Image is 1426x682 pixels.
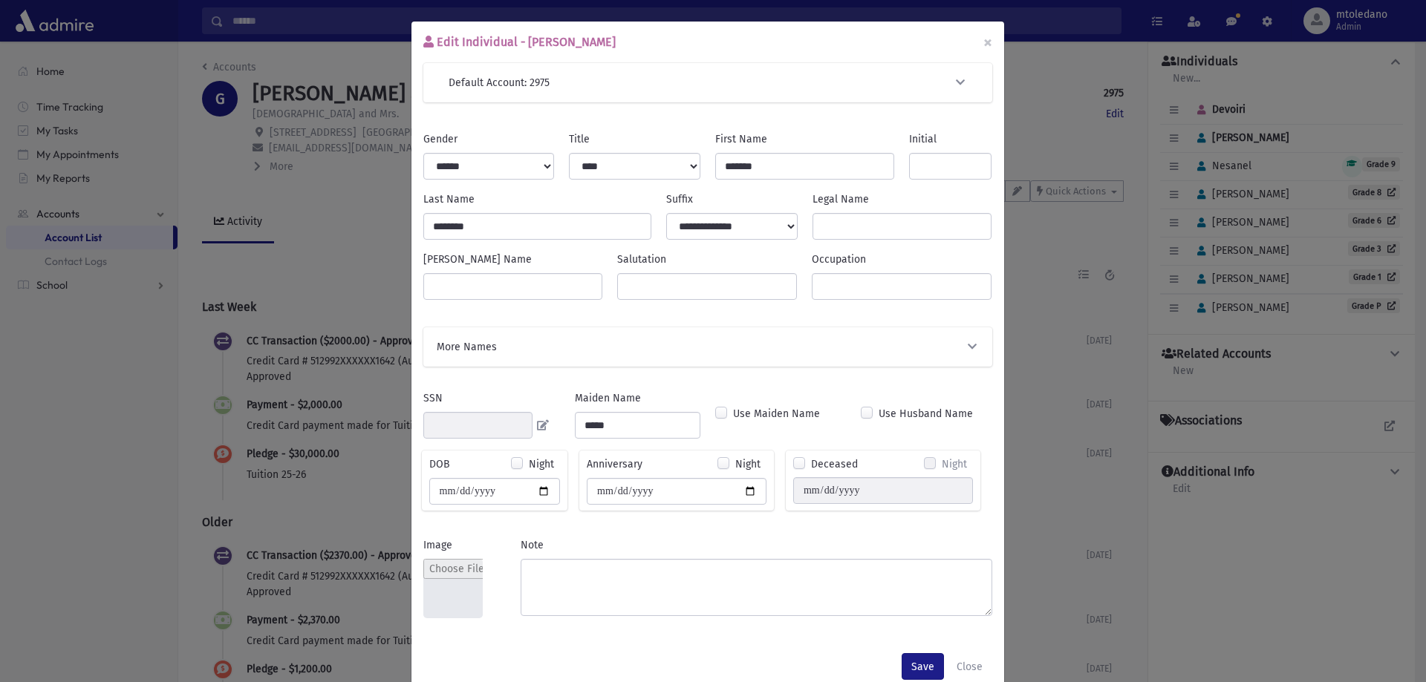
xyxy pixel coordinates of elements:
[812,252,866,267] label: Occupation
[733,406,820,422] label: Use Maiden Name
[666,191,693,207] label: Suffix
[813,191,869,207] label: Legal Name
[971,22,1004,63] button: ×
[947,653,992,680] button: Close
[429,456,450,472] label: DOB
[449,75,550,91] span: Default Account: 2975
[587,456,642,472] label: Anniversary
[423,191,475,207] label: Last Name
[529,456,554,472] label: Night
[423,390,443,406] label: SSN
[811,456,858,472] label: Deceased
[942,456,967,472] label: Night
[521,537,544,553] label: Note
[879,406,973,422] label: Use Husband Name
[423,252,532,267] label: [PERSON_NAME] Name
[569,131,590,147] label: Title
[423,33,616,51] h6: Edit Individual - [PERSON_NAME]
[575,390,641,406] label: Maiden Name
[902,653,944,680] button: Save
[435,339,980,355] button: More Names
[909,131,937,147] label: Initial
[715,131,767,147] label: First Name
[423,537,452,553] label: Image
[437,339,497,355] span: More Names
[447,75,968,91] button: Default Account: 2975
[735,456,761,472] label: Night
[423,131,458,147] label: Gender
[617,252,666,267] label: Salutation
